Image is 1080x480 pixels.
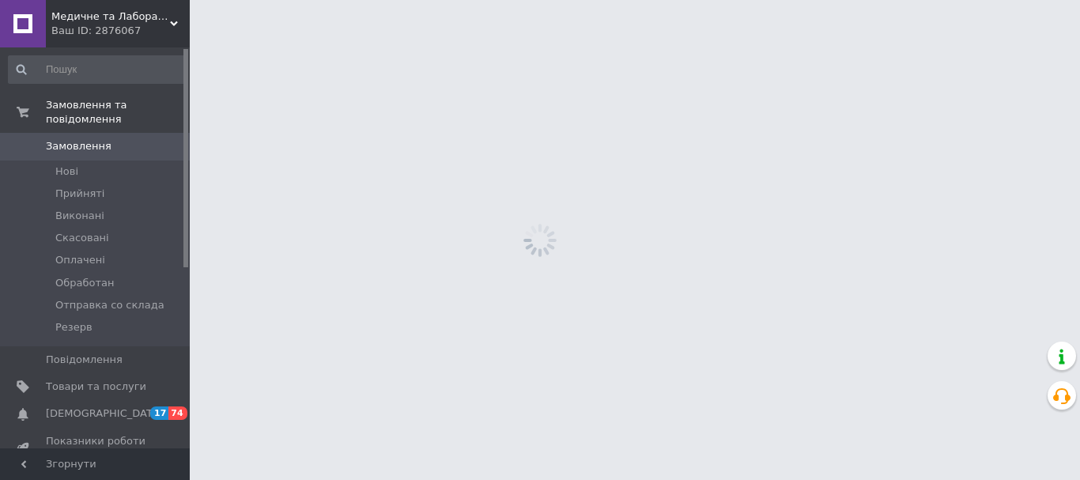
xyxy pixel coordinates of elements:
span: Нові [55,164,78,179]
span: Обработан [55,276,114,290]
span: 17 [150,406,168,420]
span: Повідомлення [46,353,123,367]
span: Резерв [55,320,93,334]
span: Скасовані [55,231,109,245]
input: Пошук [8,55,187,84]
span: 74 [168,406,187,420]
span: Показники роботи компанії [46,434,146,463]
span: Прийняті [55,187,104,201]
span: Замовлення [46,139,111,153]
span: Медичне та Лабораторне обладнання [51,9,170,24]
span: [DEMOGRAPHIC_DATA] [46,406,163,421]
span: Отправка со склада [55,298,164,312]
span: Оплачені [55,253,105,267]
div: Ваш ID: 2876067 [51,24,190,38]
span: Виконані [55,209,104,223]
span: Товари та послуги [46,380,146,394]
span: Замовлення та повідомлення [46,98,190,127]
